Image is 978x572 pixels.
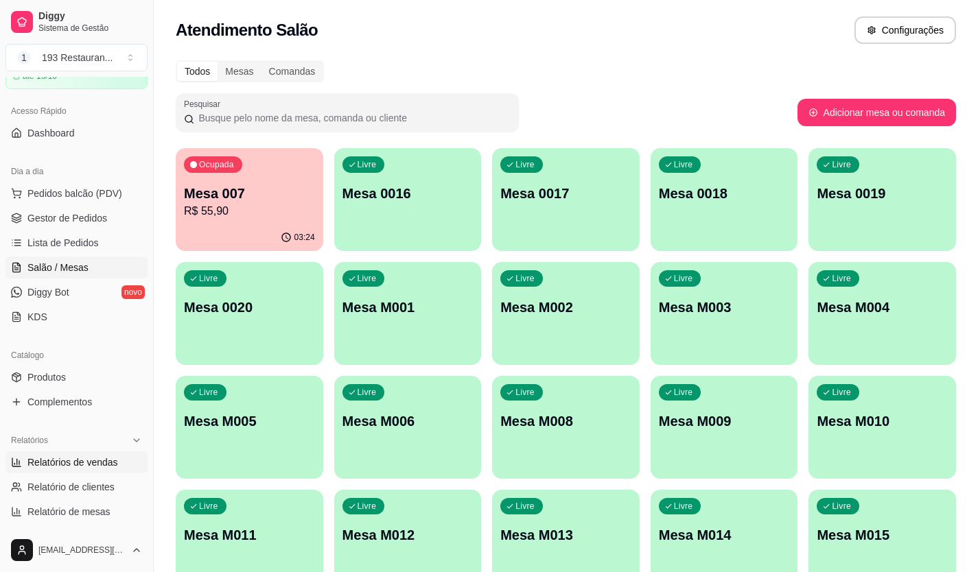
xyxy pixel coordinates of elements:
[651,262,798,365] button: LivreMesa M003
[5,232,148,254] a: Lista de Pedidos
[27,455,118,469] span: Relatórios de vendas
[515,387,535,398] p: Livre
[797,99,956,126] button: Adicionar mesa ou comanda
[334,262,482,365] button: LivreMesa M001
[674,159,693,170] p: Livre
[199,159,234,170] p: Ocupada
[674,273,693,284] p: Livre
[294,232,315,243] p: 03:24
[342,184,474,203] p: Mesa 0016
[38,10,142,23] span: Diggy
[358,273,377,284] p: Livre
[27,261,89,274] span: Salão / Mesas
[808,148,956,251] button: LivreMesa 0019
[27,480,115,494] span: Relatório de clientes
[5,451,148,473] a: Relatórios de vendas
[659,184,790,203] p: Mesa 0018
[832,501,851,512] p: Livre
[5,525,148,547] a: Relatório de fidelidadenovo
[194,111,511,125] input: Pesquisar
[184,298,315,317] p: Mesa 0020
[27,236,99,250] span: Lista de Pedidos
[817,525,948,545] p: Mesa M015
[5,366,148,388] a: Produtos
[199,273,218,284] p: Livre
[334,148,482,251] button: LivreMesa 0016
[184,203,315,219] p: R$ 55,90
[492,262,640,365] button: LivreMesa M002
[334,376,482,479] button: LivreMesa M006
[659,412,790,431] p: Mesa M009
[5,257,148,278] a: Salão / Mesas
[515,501,535,512] p: Livre
[817,184,948,203] p: Mesa 0019
[5,476,148,498] a: Relatório de clientes
[5,160,148,182] div: Dia a dia
[5,306,148,328] a: KDS
[358,501,377,512] p: Livre
[5,391,148,413] a: Complementos
[176,262,323,365] button: LivreMesa 0020
[5,501,148,523] a: Relatório de mesas
[27,187,122,200] span: Pedidos balcão (PDV)
[38,23,142,34] span: Sistema de Gestão
[5,182,148,204] button: Pedidos balcão (PDV)
[832,159,851,170] p: Livre
[500,184,631,203] p: Mesa 0017
[176,148,323,251] button: OcupadaMesa 007R$ 55,9003:24
[659,525,790,545] p: Mesa M014
[27,285,69,299] span: Diggy Bot
[184,412,315,431] p: Mesa M005
[184,525,315,545] p: Mesa M011
[492,376,640,479] button: LivreMesa M008
[38,545,126,556] span: [EMAIL_ADDRESS][DOMAIN_NAME]
[500,412,631,431] p: Mesa M008
[651,148,798,251] button: LivreMesa 0018
[500,525,631,545] p: Mesa M013
[817,412,948,431] p: Mesa M010
[199,387,218,398] p: Livre
[42,51,113,64] div: 193 Restauran ...
[500,298,631,317] p: Mesa M002
[27,310,47,324] span: KDS
[27,505,110,519] span: Relatório de mesas
[492,148,640,251] button: LivreMesa 0017
[27,395,92,409] span: Complementos
[184,184,315,203] p: Mesa 007
[5,534,148,567] button: [EMAIL_ADDRESS][DOMAIN_NAME]
[5,5,148,38] a: DiggySistema de Gestão
[342,412,474,431] p: Mesa M006
[358,387,377,398] p: Livre
[176,19,318,41] h2: Atendimento Salão
[515,159,535,170] p: Livre
[5,344,148,366] div: Catálogo
[5,100,148,122] div: Acesso Rápido
[817,298,948,317] p: Mesa M004
[854,16,956,44] button: Configurações
[261,62,323,81] div: Comandas
[674,501,693,512] p: Livre
[832,273,851,284] p: Livre
[808,376,956,479] button: LivreMesa M010
[342,298,474,317] p: Mesa M001
[674,387,693,398] p: Livre
[5,122,148,144] a: Dashboard
[184,98,225,110] label: Pesquisar
[515,273,535,284] p: Livre
[17,51,31,64] span: 1
[808,262,956,365] button: LivreMesa M004
[659,298,790,317] p: Mesa M003
[177,62,218,81] div: Todos
[832,387,851,398] p: Livre
[358,159,377,170] p: Livre
[11,435,48,446] span: Relatórios
[5,44,148,71] button: Select a team
[5,281,148,303] a: Diggy Botnovo
[27,370,66,384] span: Produtos
[27,211,107,225] span: Gestor de Pedidos
[176,376,323,479] button: LivreMesa M005
[218,62,261,81] div: Mesas
[651,376,798,479] button: LivreMesa M009
[27,126,75,140] span: Dashboard
[199,501,218,512] p: Livre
